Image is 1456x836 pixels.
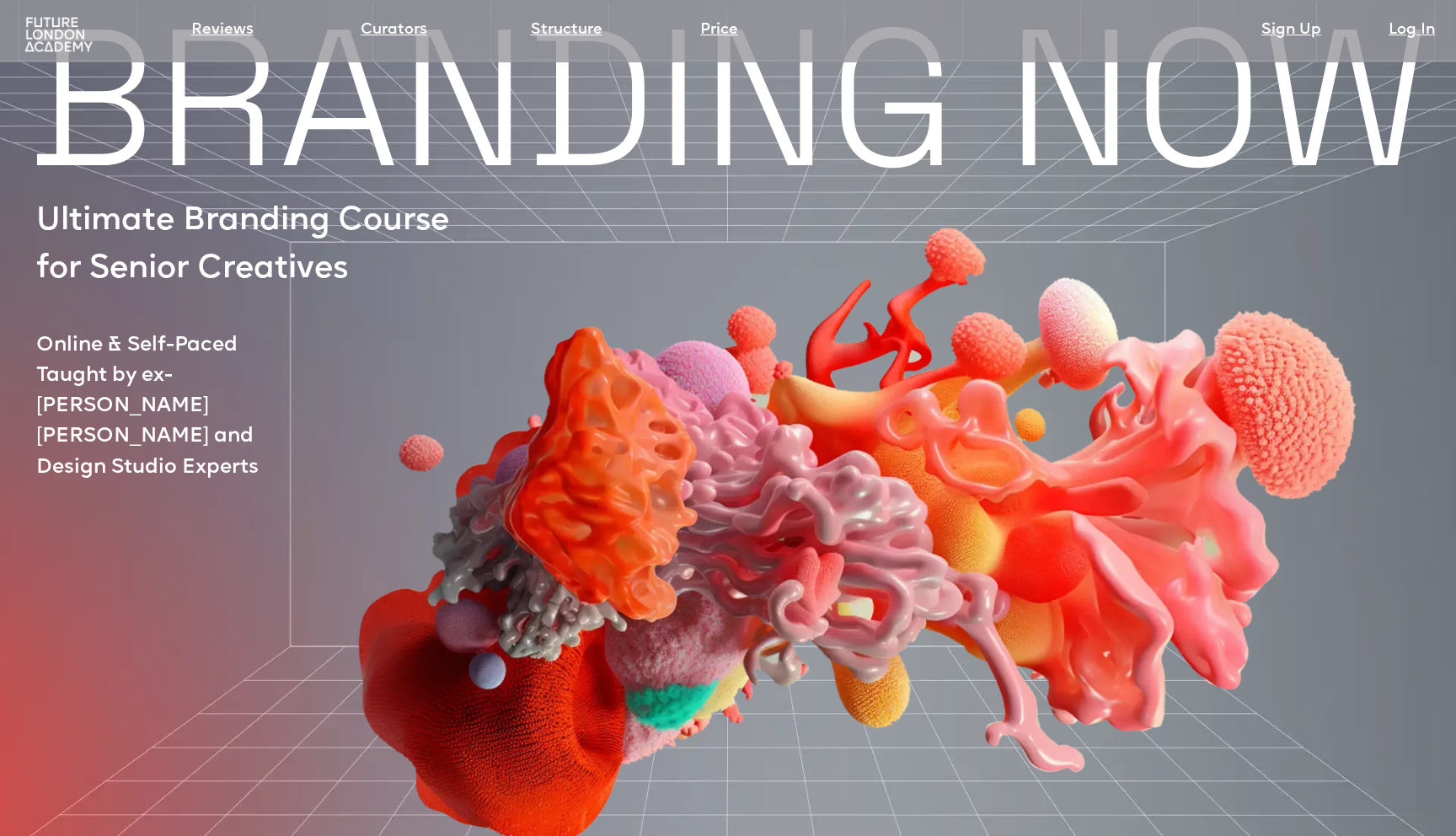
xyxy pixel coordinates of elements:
[531,19,602,42] a: Structure
[36,361,328,483] p: Taught by ex-[PERSON_NAME] [PERSON_NAME] and Design Studio Experts
[1389,19,1435,42] a: Log In
[1261,19,1321,42] a: Sign Up
[361,19,427,42] a: Curators
[36,197,473,293] p: Ultimate Branding Course for Senior Creatives
[191,19,254,42] a: Reviews
[700,19,738,42] a: Price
